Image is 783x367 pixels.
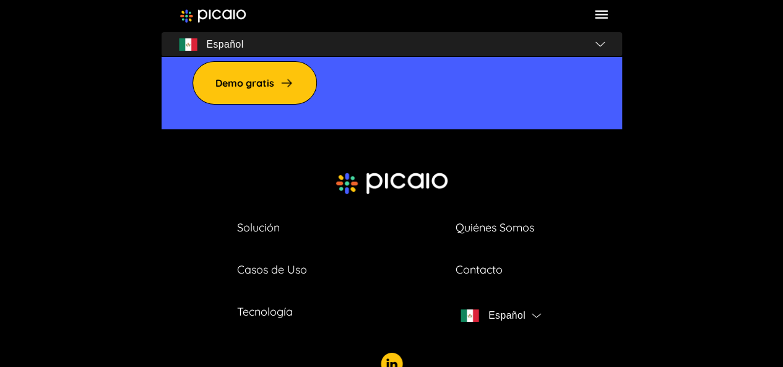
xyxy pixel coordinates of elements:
[461,309,479,322] img: flag
[179,38,197,51] img: flag
[532,313,541,318] img: flag
[162,32,622,57] button: flagEspañolflag
[207,36,244,53] span: Español
[193,61,317,105] a: Demo gratis
[595,41,605,46] img: flag
[237,261,307,278] a: Casos de Uso
[488,307,526,324] span: Español
[237,219,280,236] a: Solución
[279,76,294,90] img: arrow-right
[456,219,534,236] a: Quiénes Somos
[237,303,293,321] a: Tecnología
[456,303,546,328] button: flagEspañolflag
[456,261,503,278] a: Contacto
[336,173,448,194] img: picaio-logo
[180,9,246,23] img: image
